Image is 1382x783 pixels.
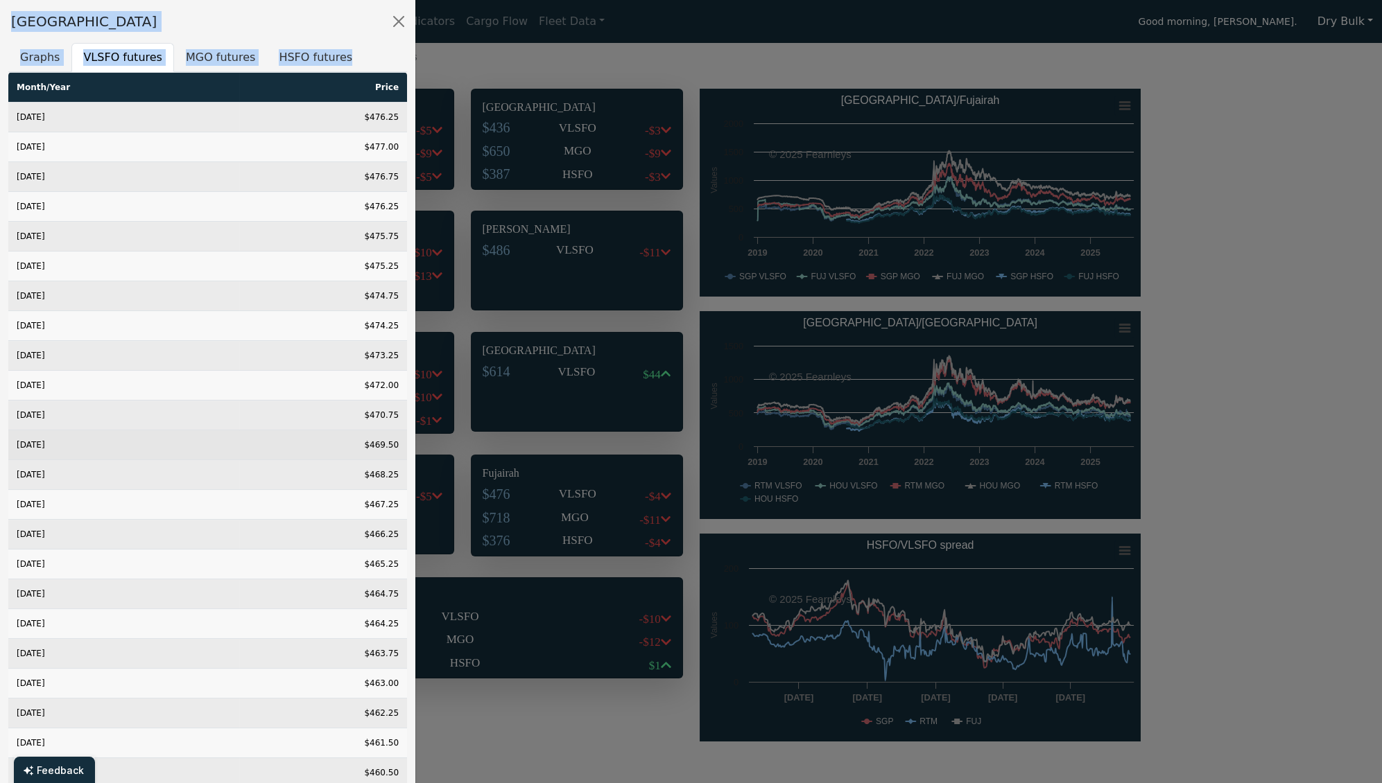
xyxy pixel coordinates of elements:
td: [DATE] [8,162,239,192]
td: $474.75 [239,281,407,311]
td: $477.00 [239,132,407,162]
td: [DATE] [8,401,239,430]
td: $474.25 [239,311,407,341]
td: [DATE] [8,579,239,609]
td: [DATE] [8,222,239,252]
td: [DATE] [8,430,239,460]
td: [DATE] [8,252,239,281]
td: $466.25 [239,520,407,549]
button: Graphs [8,43,71,72]
td: [DATE] [8,698,239,728]
td: $476.25 [239,192,407,222]
td: [DATE] [8,639,239,669]
td: $463.75 [239,639,407,669]
td: $464.25 [239,609,407,639]
td: $475.25 [239,252,407,281]
td: [DATE] [8,311,239,341]
td: $476.25 [239,103,407,132]
td: $468.25 [239,460,407,490]
td: [DATE] [8,609,239,639]
button: Close [388,10,410,33]
td: [DATE] [8,103,239,132]
td: [DATE] [8,192,239,222]
td: [DATE] [8,341,239,371]
td: $470.75 [239,401,407,430]
td: $465.25 [239,549,407,579]
div: [GEOGRAPHIC_DATA] [11,11,157,32]
th: Price [239,73,407,103]
td: $467.25 [239,490,407,520]
button: VLSFO futures [71,43,174,72]
td: $464.75 [239,579,407,609]
th: Month/Year [8,73,239,103]
td: $469.50 [239,430,407,460]
button: MGO futures [174,43,267,72]
td: $472.00 [239,371,407,401]
td: $476.75 [239,162,407,192]
td: [DATE] [8,549,239,579]
td: $463.00 [239,669,407,698]
td: [DATE] [8,520,239,549]
td: $473.25 [239,341,407,371]
td: $475.75 [239,222,407,252]
td: [DATE] [8,460,239,490]
td: [DATE] [8,490,239,520]
td: [DATE] [8,728,239,758]
td: [DATE] [8,281,239,311]
td: [DATE] [8,669,239,698]
button: HSFO futures [267,43,364,72]
td: [DATE] [8,371,239,401]
td: $462.25 [239,698,407,728]
td: $461.50 [239,728,407,758]
td: [DATE] [8,132,239,162]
